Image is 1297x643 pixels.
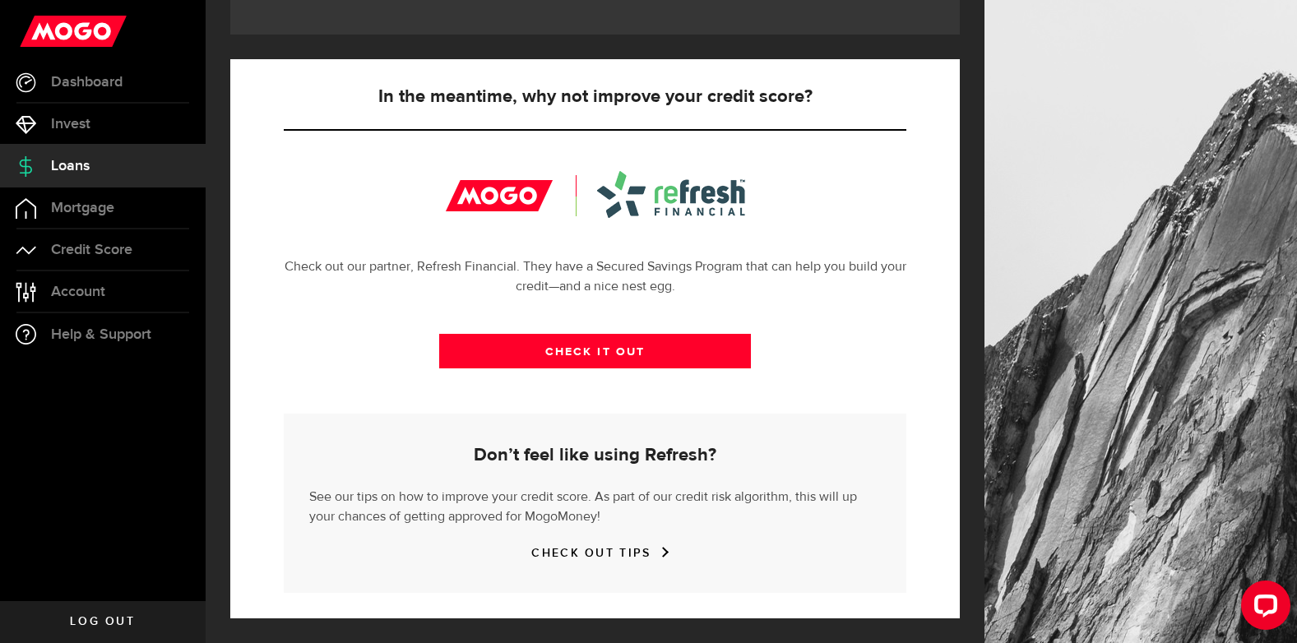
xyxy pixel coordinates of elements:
a: CHECK IT OUT [439,334,751,368]
h5: In the meantime, why not improve your credit score? [284,87,906,107]
h5: Don’t feel like using Refresh? [309,446,881,465]
iframe: LiveChat chat widget [1228,574,1297,643]
span: Dashboard [51,75,123,90]
span: Log out [70,616,135,627]
span: Mortgage [51,201,114,215]
a: CHECK OUT TIPS [531,546,658,560]
span: Credit Score [51,243,132,257]
p: Check out our partner, Refresh Financial. They have a Secured Savings Program that can help you b... [284,257,906,297]
p: See our tips on how to improve your credit score. As part of our credit risk algorithm, this will... [309,483,881,527]
span: Invest [51,117,90,132]
span: Loans [51,159,90,173]
span: Help & Support [51,327,151,342]
span: Account [51,284,105,299]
